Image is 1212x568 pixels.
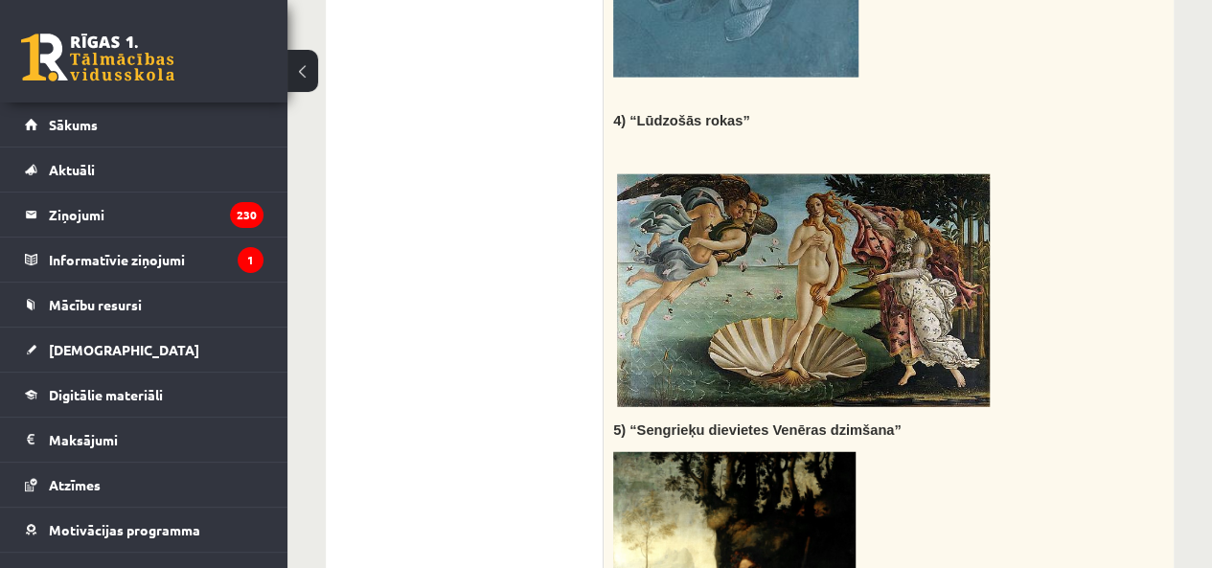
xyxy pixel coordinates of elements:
span: Atzīmes [49,476,101,493]
a: Mācību resursi [25,283,263,327]
a: Informatīvie ziņojumi1 [25,238,263,282]
span: Sākums [49,116,98,133]
a: [DEMOGRAPHIC_DATA] [25,328,263,372]
a: Sākums [25,102,263,147]
legend: Maksājumi [49,418,263,462]
b: 4) “Lūdzošās rokas” [613,113,750,128]
a: Maksājumi [25,418,263,462]
a: Motivācijas programma [25,508,263,552]
span: Digitālie materiāli [49,386,163,403]
span: Motivācijas programma [49,521,200,538]
b: 5) “Sengrieķu dievietes Venēras dzimšana” [613,422,902,438]
body: Визуальный текстовый редактор, wiswyg-editor-user-answer-47024904933900 [19,19,530,39]
legend: Informatīvie ziņojumi [49,238,263,282]
a: Digitālie materiāli [25,373,263,417]
a: Atzīmes [25,463,263,507]
span: Aktuāli [49,161,95,178]
a: Aktuāli [25,148,263,192]
span: Mācību resursi [49,296,142,313]
i: 230 [230,202,263,228]
img: Venēras dzimšana-1 [617,174,990,407]
legend: Ziņojumi [49,193,263,237]
i: 1 [238,247,263,273]
a: Ziņojumi230 [25,193,263,237]
span: [DEMOGRAPHIC_DATA] [49,341,199,358]
a: Rīgas 1. Tālmācības vidusskola [21,34,174,81]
